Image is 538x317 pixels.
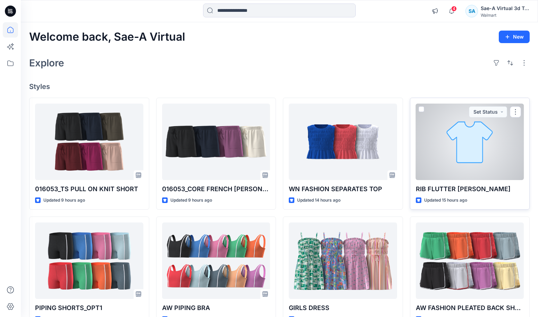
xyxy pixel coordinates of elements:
p: Updated 14 hours ago [297,197,341,204]
a: AW PIPING BRA [162,222,270,299]
p: 016053_TS PULL ON KNIT SHORT [35,184,143,194]
h2: Explore [29,57,64,68]
a: RIB FLUTTER HENLEY [416,104,524,180]
div: SA [465,5,478,17]
span: 4 [451,6,457,11]
p: WN FASHION SEPARATES TOP [289,184,397,194]
a: PIPING SHORTS_OPT1 [35,222,143,299]
div: Sae-A Virtual 3d Team [481,4,529,13]
a: 016053_CORE FRENCH TERRY [162,104,270,180]
p: AW FASHION PLEATED BACK SHORT - OPT2 [416,303,524,313]
p: Updated 9 hours ago [43,197,85,204]
p: Updated 9 hours ago [170,197,212,204]
p: 016053_CORE FRENCH [PERSON_NAME] [162,184,270,194]
p: PIPING SHORTS_OPT1 [35,303,143,313]
div: Walmart [481,13,529,18]
h4: Styles [29,82,530,91]
p: RIB FLUTTER [PERSON_NAME] [416,184,524,194]
button: New [499,31,530,43]
a: WN FASHION SEPARATES TOP [289,104,397,180]
h2: Welcome back, Sae-A Virtual [29,31,185,43]
p: AW PIPING BRA [162,303,270,313]
a: 016053_TS PULL ON KNIT SHORT [35,104,143,180]
p: GIRLS DRESS [289,303,397,313]
a: GIRLS DRESS [289,222,397,299]
p: Updated 15 hours ago [424,197,467,204]
a: AW FASHION PLEATED BACK SHORT - OPT2 [416,222,524,299]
